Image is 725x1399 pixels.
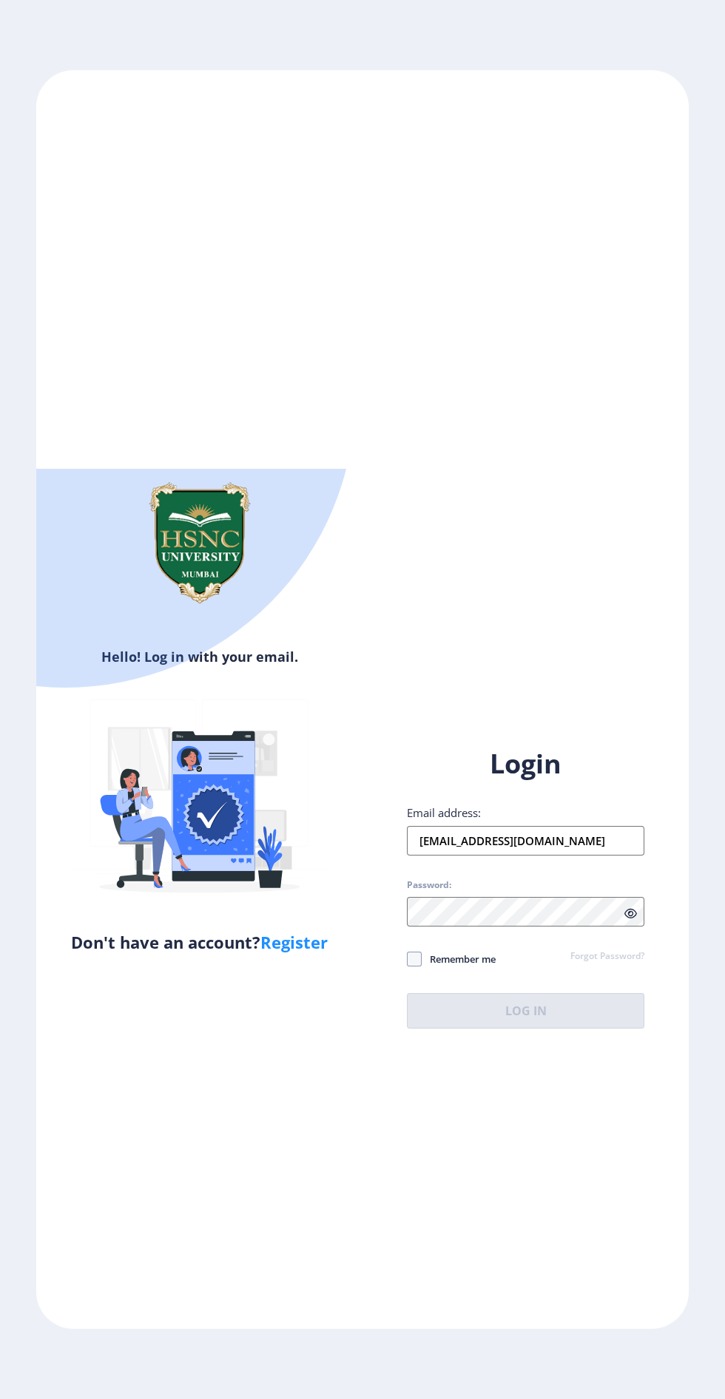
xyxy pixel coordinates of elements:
img: hsnc.png [126,469,274,617]
label: Password: [407,879,451,891]
h5: Don't have an account? [47,930,351,954]
button: Log In [407,993,644,1029]
h6: Hello! Log in with your email. [47,648,351,665]
label: Email address: [407,805,481,820]
a: Forgot Password? [570,950,644,963]
input: Email address [407,826,644,856]
h1: Login [407,746,644,782]
span: Remember me [422,950,496,968]
img: Verified-rafiki.svg [70,671,329,930]
a: Register [260,931,328,953]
